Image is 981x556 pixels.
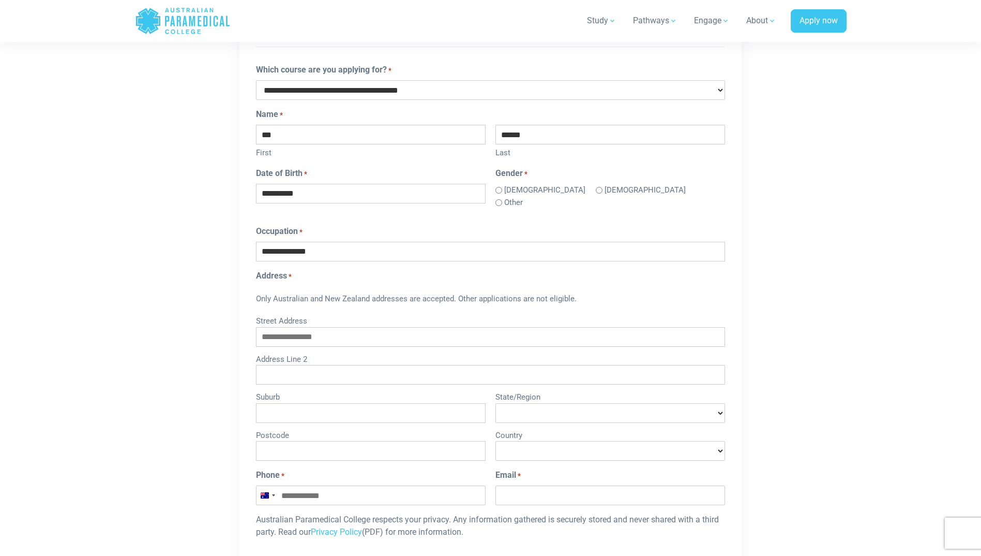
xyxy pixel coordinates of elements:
[256,225,303,238] label: Occupation
[688,6,736,35] a: Engage
[256,108,725,121] legend: Name
[581,6,623,35] a: Study
[495,469,521,481] label: Email
[495,427,725,442] label: Country
[256,313,725,327] label: Street Address
[256,469,284,481] label: Phone
[495,144,725,159] label: Last
[256,351,725,365] label: Address Line 2
[256,514,725,538] p: Australian Paramedical College respects your privacy. Any information gathered is securely stored...
[791,9,847,33] a: Apply now
[256,270,725,282] legend: Address
[311,527,362,537] a: Privacy Policy
[605,184,686,196] label: [DEMOGRAPHIC_DATA]
[256,144,486,159] label: First
[504,197,523,209] label: Other
[495,167,725,180] legend: Gender
[256,427,486,442] label: Postcode
[256,389,486,403] label: Suburb
[740,6,782,35] a: About
[627,6,684,35] a: Pathways
[256,167,307,180] label: Date of Birth
[256,64,391,76] label: Which course are you applying for?
[135,4,231,38] a: Australian Paramedical College
[504,184,585,196] label: [DEMOGRAPHIC_DATA]
[256,486,278,505] button: Selected country
[256,286,725,313] div: Only Australian and New Zealand addresses are accepted. Other applications are not eligible.
[495,389,725,403] label: State/Region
